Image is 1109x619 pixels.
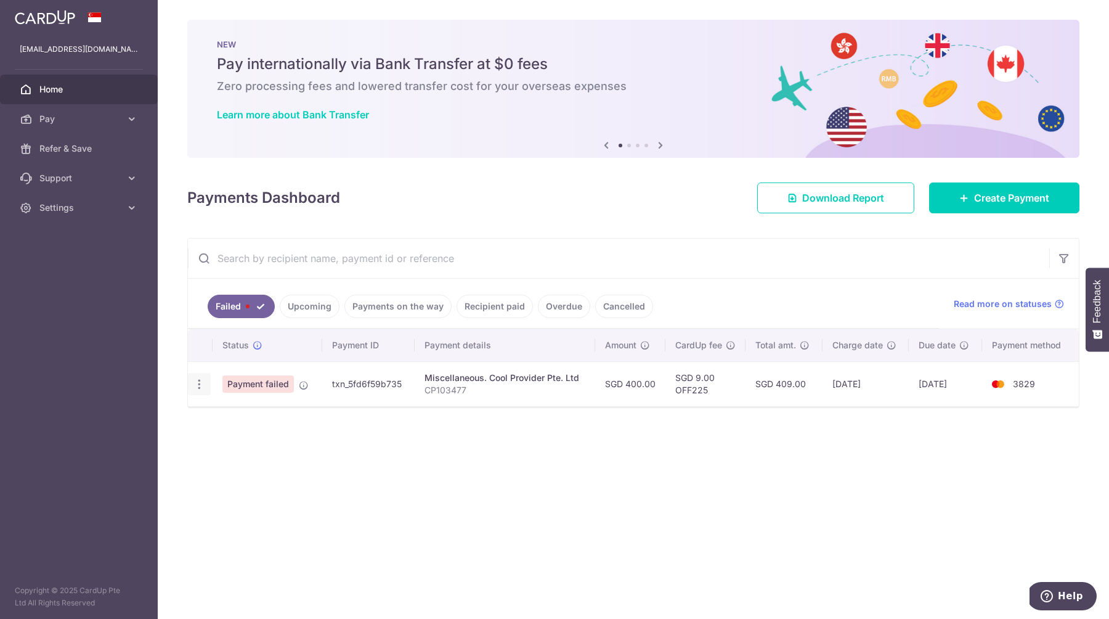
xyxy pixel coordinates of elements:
[457,295,533,318] a: Recipient paid
[929,182,1079,213] a: Create Payment
[217,39,1050,49] p: NEW
[39,83,121,96] span: Home
[595,295,653,318] a: Cancelled
[954,298,1052,310] span: Read more on statuses
[802,191,884,205] span: Download Report
[217,109,369,121] a: Learn more about Bank Transfer
[1086,268,1109,351] button: Feedback - Show survey
[823,361,909,406] td: [DATE]
[39,142,121,155] span: Refer & Save
[1092,280,1103,323] span: Feedback
[39,202,121,214] span: Settings
[909,361,981,406] td: [DATE]
[280,295,339,318] a: Upcoming
[1013,379,1035,389] span: 3829
[832,339,883,351] span: Charge date
[217,54,1050,74] h5: Pay internationally via Bank Transfer at $0 fees
[974,191,1049,205] span: Create Payment
[222,375,294,393] span: Payment failed
[675,339,722,351] span: CardUp fee
[1030,582,1097,613] iframe: Opens a widget where you can find more information
[954,298,1064,310] a: Read more on statuses
[222,339,249,351] span: Status
[665,361,745,406] td: SGD 9.00 OFF225
[538,295,590,318] a: Overdue
[344,295,452,318] a: Payments on the way
[986,377,1010,391] img: Bank Card
[187,20,1079,158] img: Bank transfer banner
[595,361,665,406] td: SGD 400.00
[425,372,585,384] div: Miscellaneous. Cool Provider Pte. Ltd
[20,43,138,55] p: [EMAIL_ADDRESS][DOMAIN_NAME]
[415,329,595,361] th: Payment details
[39,113,121,125] span: Pay
[919,339,956,351] span: Due date
[605,339,636,351] span: Amount
[982,329,1079,361] th: Payment method
[217,79,1050,94] h6: Zero processing fees and lowered transfer cost for your overseas expenses
[39,172,121,184] span: Support
[757,182,914,213] a: Download Report
[425,384,585,396] p: CP103477
[187,187,340,209] h4: Payments Dashboard
[188,239,1049,278] input: Search by recipient name, payment id or reference
[208,295,275,318] a: Failed
[745,361,822,406] td: SGD 409.00
[755,339,796,351] span: Total amt.
[322,329,415,361] th: Payment ID
[322,361,415,406] td: txn_5fd6f59b735
[15,10,75,25] img: CardUp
